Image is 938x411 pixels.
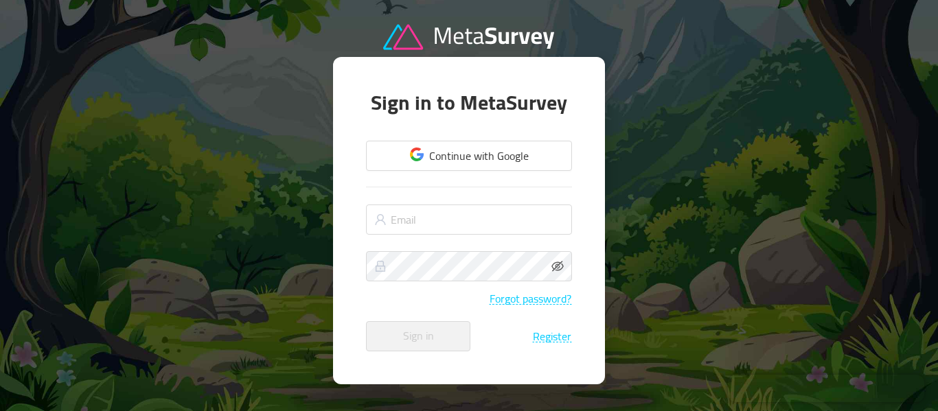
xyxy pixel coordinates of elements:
i: icon: lock [374,260,387,272]
h1: Sign in to MetaSurvey [366,90,572,116]
input: Email [366,204,572,235]
i: icon: user [374,213,387,226]
iframe: Chatra live chat [728,375,924,402]
button: Sign in [366,321,470,351]
button: Continue with Google [366,141,572,171]
button: Forgot password? [489,292,572,305]
i: icon: eye-invisible [551,260,564,272]
button: Register [532,330,572,342]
